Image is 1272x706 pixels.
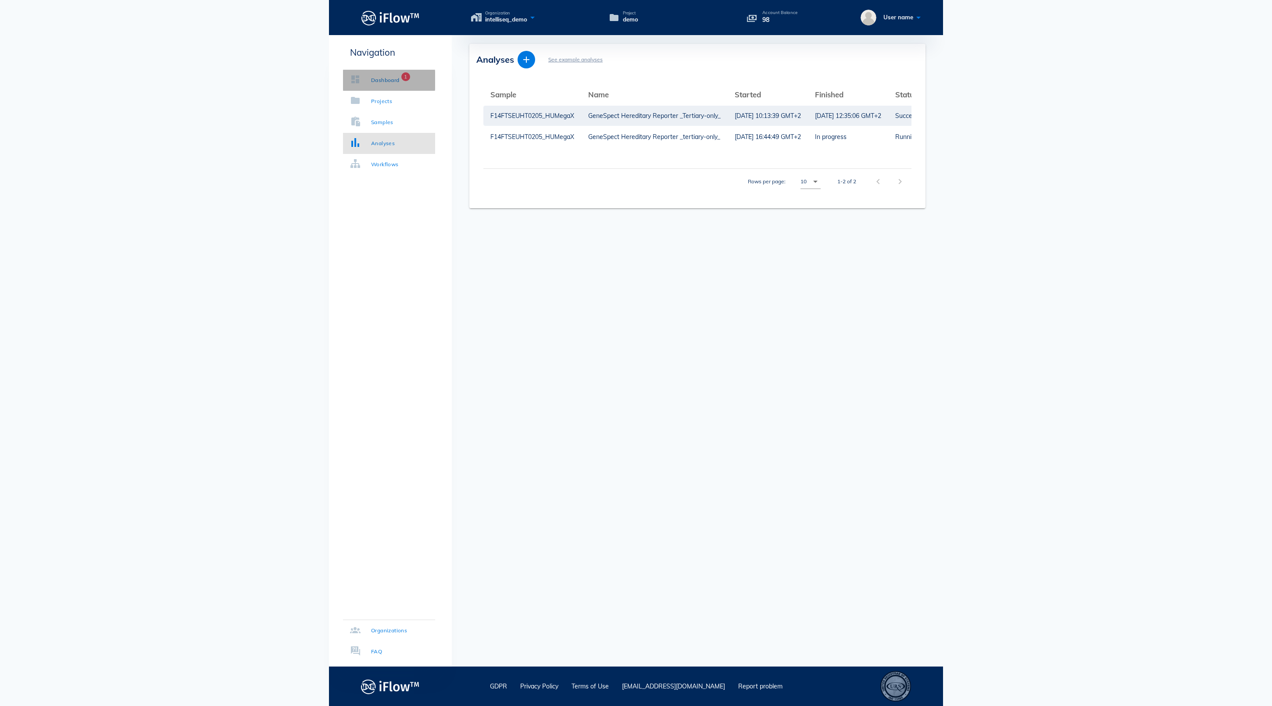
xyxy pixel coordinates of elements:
a: Logo [329,8,452,28]
span: Analyses [476,54,514,65]
span: User name [883,14,913,21]
span: intelliseq_demo [485,15,527,24]
i: arrow_drop_down [810,176,821,187]
div: Samples [371,118,393,127]
a: Succeeded [895,106,926,126]
a: Terms of Use [572,682,609,690]
th: Sample: Not sorted. Activate to sort ascending. [483,84,581,105]
a: See example analyses [548,56,603,63]
span: Organization [485,11,527,15]
th: Finished: Not sorted. Activate to sort ascending. [808,84,888,105]
img: logo [361,677,419,696]
a: F14FTSEUHT0205_HUMegaX [490,106,574,126]
a: Privacy Policy [520,682,558,690]
a: GeneSpect Hereditary Reporter _tertiary-only_ [588,127,721,147]
span: Name [588,90,609,99]
a: GeneSpect Hereditary Reporter _Tertiary-only_ [588,106,721,126]
span: demo [623,15,638,24]
a: [EMAIL_ADDRESS][DOMAIN_NAME] [622,682,725,690]
a: Running [895,127,926,147]
span: Badge [401,72,410,81]
div: Rows per page: [748,169,821,194]
div: 10 [800,178,807,185]
div: FAQ [371,647,382,656]
a: GDPR [490,682,507,690]
p: Navigation [343,46,435,59]
div: Dashboard [371,76,400,85]
p: Account Balance [762,11,797,15]
div: Organizations [371,626,407,635]
span: Project [623,11,638,15]
div: Projects [371,97,392,106]
span: Finished [815,90,843,99]
th: Name: Not sorted. Activate to sort ascending. [581,84,728,105]
a: F14FTSEUHT0205_HUMegaX [490,127,574,147]
div: Workflows [371,160,399,169]
div: ISO 13485 – Quality Management System [880,671,911,702]
div: 1-2 of 2 [837,178,856,185]
p: 98 [762,15,797,25]
th: Status: Not sorted. Activate to sort ascending. [888,84,933,105]
a: [DATE] 12:35:06 GMT+2 [815,106,881,126]
img: User name [861,10,876,25]
span: Started [735,90,761,99]
span: Status [895,90,918,99]
a: Report problem [738,682,782,690]
th: Started: Not sorted. Activate to sort ascending. [728,84,808,105]
span: Sample [490,90,516,99]
a: [DATE] 10:13:39 GMT+2 [735,106,801,126]
a: In progress [815,127,881,147]
a: [DATE] 16:44:49 GMT+2 [735,127,801,147]
div: 10Rows per page: [800,175,821,189]
div: Analyses [371,139,395,148]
